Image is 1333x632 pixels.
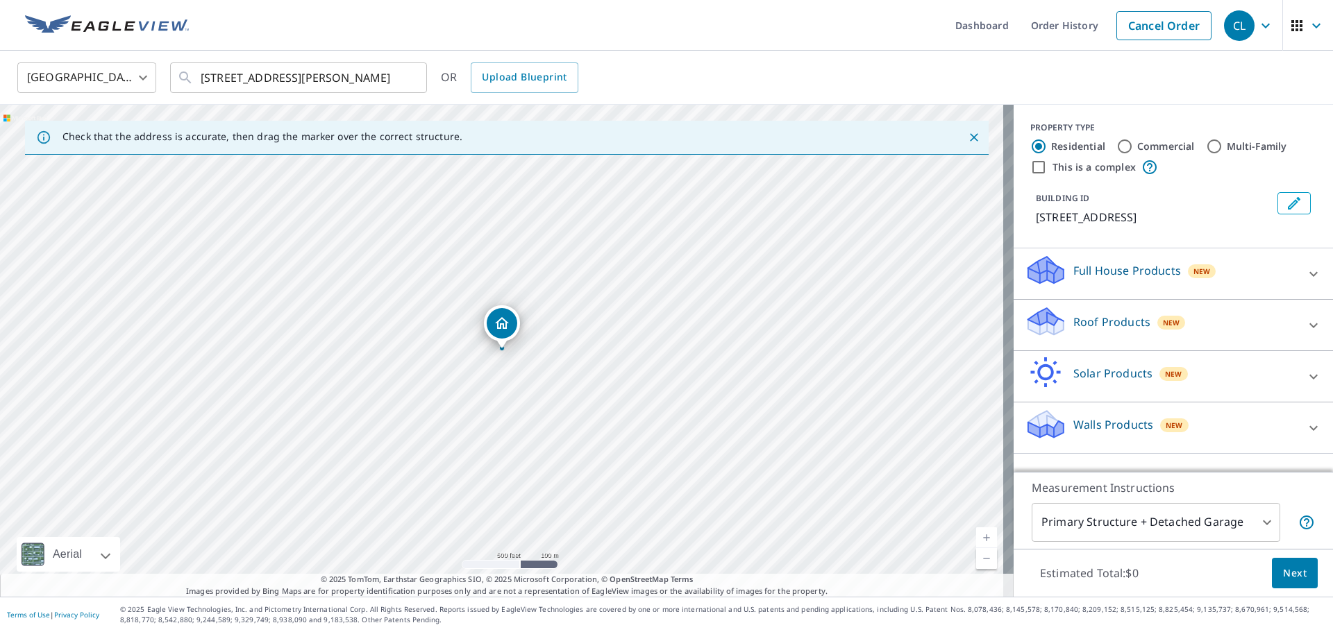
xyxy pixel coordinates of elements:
div: [GEOGRAPHIC_DATA] [17,58,156,97]
label: Multi-Family [1227,139,1287,153]
input: Search by address or latitude-longitude [201,58,399,97]
p: Solar Products [1073,365,1152,382]
p: Check that the address is accurate, then drag the marker over the correct structure. [62,130,462,143]
div: Dropped pin, building 1, Residential property, 961 Dustwhirl Dr Union, KY 41091 [484,305,520,348]
p: Walls Products [1073,416,1153,433]
p: Measurement Instructions [1032,479,1315,496]
span: New [1166,420,1183,431]
div: Roof ProductsNew [1025,305,1322,345]
span: New [1163,317,1180,328]
p: © 2025 Eagle View Technologies, Inc. and Pictometry International Corp. All Rights Reserved. Repo... [120,604,1326,625]
a: Current Level 16, Zoom Out [976,548,997,569]
p: Full House Products [1073,262,1181,279]
img: EV Logo [25,15,189,36]
a: Privacy Policy [54,610,99,620]
label: Commercial [1137,139,1195,153]
div: Full House ProductsNew [1025,254,1322,293]
div: CL [1224,10,1255,41]
label: This is a complex [1053,160,1136,174]
a: Terms [671,574,694,584]
p: [STREET_ADDRESS] [1036,209,1272,225]
a: Upload Blueprint [471,62,578,93]
span: Upload Blueprint [482,69,567,86]
div: Aerial [49,537,86,572]
span: New [1165,368,1182,379]
p: Roof Products [1073,314,1150,330]
a: OpenStreetMap [610,574,668,584]
span: New [1193,266,1211,277]
a: Cancel Order [1116,11,1212,40]
div: Aerial [17,537,120,572]
div: Primary Structure + Detached Garage [1032,503,1280,542]
div: PROPERTY TYPE [1030,121,1316,134]
button: Edit building 1 [1277,192,1311,214]
p: BUILDING ID [1036,192,1089,204]
a: Terms of Use [7,610,50,620]
p: Estimated Total: $0 [1029,558,1150,588]
a: Current Level 16, Zoom In [976,527,997,548]
span: Your report will include the primary structure and a detached garage if one exists. [1298,514,1315,531]
p: | [7,610,99,619]
span: © 2025 TomTom, Earthstar Geographics SIO, © 2025 Microsoft Corporation, © [321,574,694,586]
button: Next [1272,558,1318,589]
div: Walls ProductsNew [1025,408,1322,447]
span: Next [1283,565,1307,582]
div: Solar ProductsNew [1025,357,1322,396]
button: Close [965,128,983,146]
div: OR [441,62,578,93]
label: Residential [1051,139,1105,153]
